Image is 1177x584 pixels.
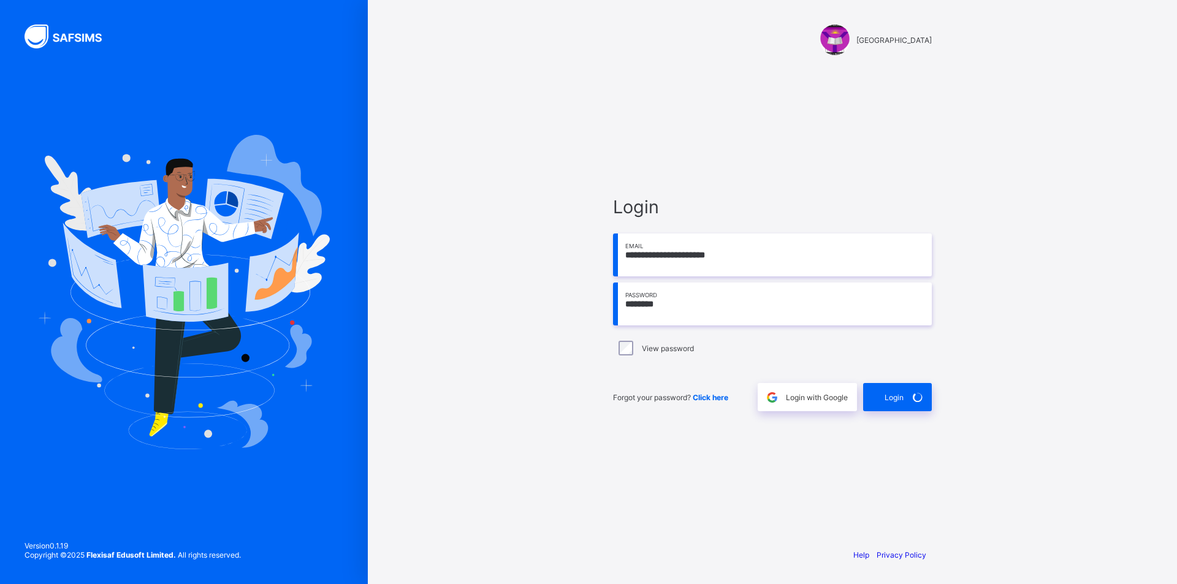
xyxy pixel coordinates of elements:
a: Privacy Policy [877,550,926,559]
span: Login [885,393,904,402]
span: [GEOGRAPHIC_DATA] [856,36,932,45]
strong: Flexisaf Edusoft Limited. [86,550,176,559]
span: Login with Google [786,393,848,402]
span: Copyright © 2025 All rights reserved. [25,550,241,559]
span: Forgot your password? [613,393,728,402]
span: Version 0.1.19 [25,541,241,550]
a: Help [853,550,869,559]
img: google.396cfc9801f0270233282035f929180a.svg [765,390,779,404]
span: Login [613,196,932,218]
a: Click here [693,393,728,402]
label: View password [642,344,694,353]
img: Hero Image [38,135,330,449]
img: SAFSIMS Logo [25,25,116,48]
